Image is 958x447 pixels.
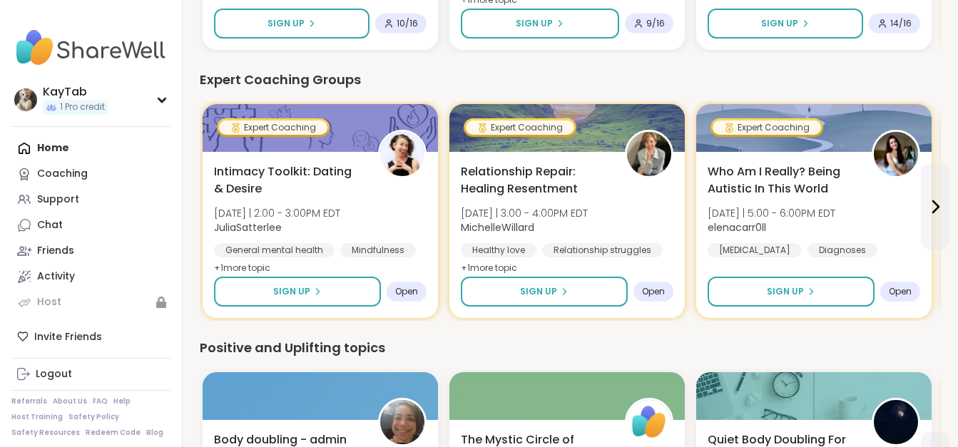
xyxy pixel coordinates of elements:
[461,277,628,307] button: Sign Up
[11,396,47,406] a: Referrals
[380,132,424,176] img: JuliaSatterlee
[380,400,424,444] img: Monica2025
[11,187,170,212] a: Support
[36,91,266,263] img: user_assets%2F8Z48R9JG%2Fuploads%2Fimages%2Fplr-clipart-spreadsheet-1747239127.jpg
[461,243,536,257] div: Healthy love
[889,286,912,297] span: Open
[109,384,113,401] span: •
[646,18,665,29] span: 9 / 16
[214,163,362,197] span: Intimacy Toolkit: Dating & Desire
[60,101,105,113] span: 1 Pro credit
[173,317,250,334] span: Clear all and close
[11,289,170,315] a: Host
[43,84,108,100] div: KayTab
[461,220,534,235] b: MichelleWillard
[11,212,170,238] a: Chat
[807,243,877,257] div: Diagnoses
[214,220,282,235] b: JuliaSatterlee
[708,206,835,220] span: [DATE] | 5:00 - 6:00PM EDT
[11,23,170,73] img: ShareWell Nav Logo
[708,277,875,307] button: Sign Up
[516,17,553,30] span: Sign Up
[11,264,170,289] a: Activity
[934,6,952,24] div: Close Step
[68,412,119,422] a: Safety Policy
[36,365,258,381] div: Destination
[106,419,208,433] span: Save as Note in xTiles
[219,120,327,135] div: Expert Coaching
[874,132,918,176] img: elenacarr0ll
[890,18,912,29] span: 14 / 16
[11,324,170,349] div: Invite Friends
[642,286,665,297] span: Open
[708,243,802,257] div: [MEDICAL_DATA]
[37,269,75,284] div: Activity
[713,120,821,135] div: Expert Coaching
[11,428,80,438] a: Safety Resources
[627,400,671,444] img: ShareWell
[11,238,170,264] a: Friends
[86,428,141,438] a: Redeem Code
[214,206,340,220] span: [DATE] | 2:00 - 3:00PM EDT
[708,9,863,38] button: Sign Up
[520,285,557,298] span: Sign Up
[14,88,37,111] img: KayTab
[340,243,416,257] div: Mindfulness
[37,295,61,309] div: Host
[37,218,63,232] div: Chat
[56,274,103,292] span: Clip more:
[58,384,106,401] span: My Planner
[37,167,88,181] div: Coaching
[273,285,310,298] span: Sign Up
[214,277,381,307] button: Sign Up
[11,361,170,387] a: Logout
[708,163,856,197] span: Who Am I Really? Being Autistic In This World
[37,192,79,207] div: Support
[113,396,131,406] a: Help
[11,412,63,422] a: Host Training
[466,120,574,135] div: Expert Coaching
[767,285,804,298] span: Sign Up
[200,338,941,358] div: Positive and Uplifting topics
[214,243,335,257] div: General mental health
[542,243,663,257] div: Relationship struggles
[53,396,87,406] a: About Us
[93,396,108,406] a: FAQ
[11,161,170,187] a: Coaching
[267,17,305,30] span: Sign Up
[461,206,588,220] span: [DATE] | 3:00 - 4:00PM EDT
[761,17,798,30] span: Sign Up
[874,400,918,444] img: QueenOfTheNight
[397,18,418,29] span: 10 / 16
[461,163,609,197] span: Relationship Repair: Healing Resentment
[627,132,671,176] img: MichelleWillard
[461,9,619,38] button: Sign Up
[200,70,941,90] div: Expert Coaching Groups
[708,220,766,235] b: elenacarr0ll
[36,367,72,381] div: Logout
[146,428,163,438] a: Blog
[106,384,151,401] div: [DATE]
[68,19,93,31] span: xTiles
[37,244,74,258] div: Friends
[395,286,418,297] span: Open
[214,9,370,38] button: Sign Up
